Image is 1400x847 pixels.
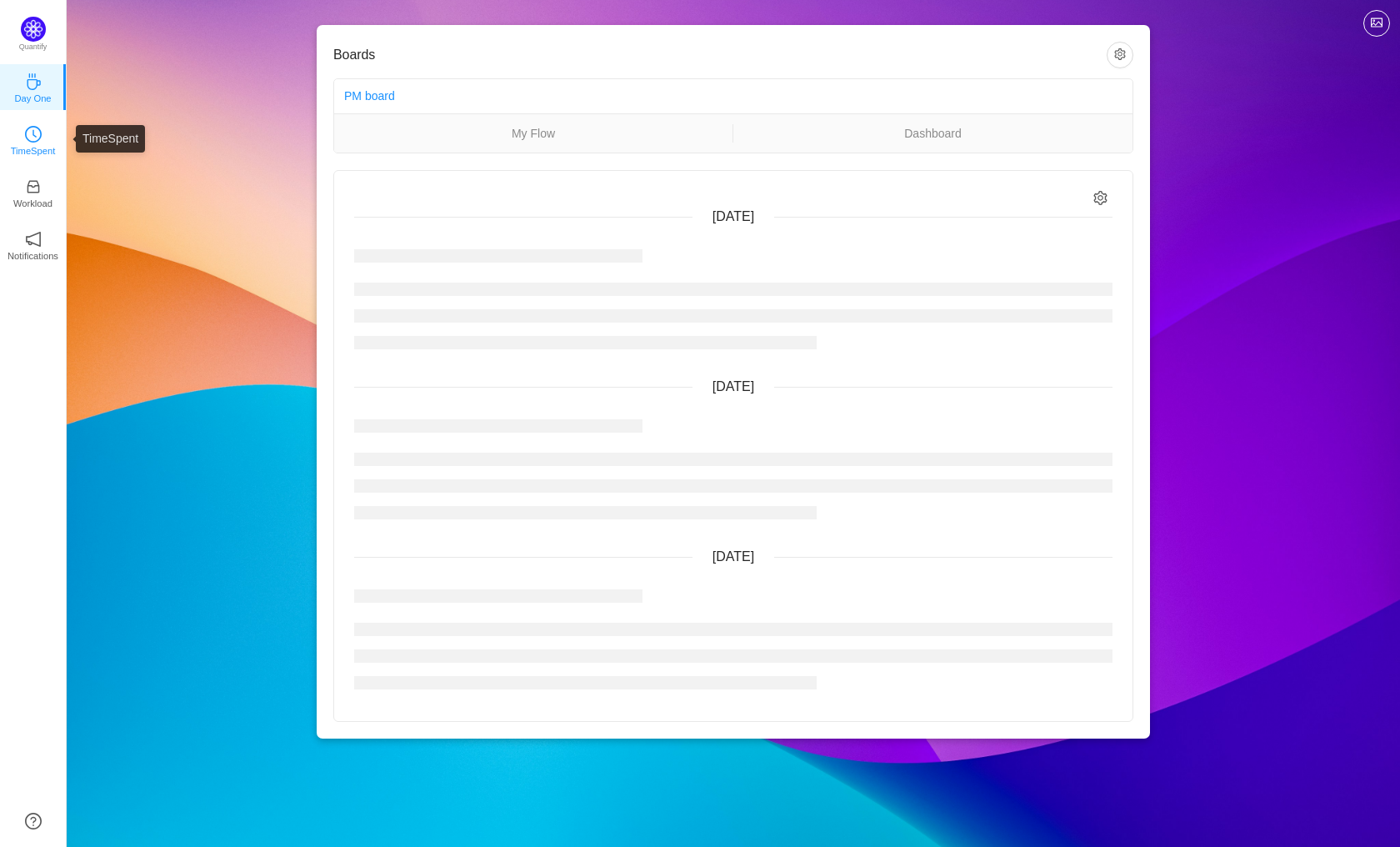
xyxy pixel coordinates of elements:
[11,143,56,158] p: TimeSpent
[14,91,51,106] p: Day One
[19,42,47,53] p: Quantify
[712,209,754,223] span: [DATE]
[333,47,1107,63] h3: Boards
[25,73,42,90] i: icon: coffee
[25,183,42,200] a: icon: inboxWorkload
[21,17,46,42] img: Quantify
[13,196,52,211] p: Workload
[733,124,1132,143] a: Dashboard
[25,78,42,95] a: icon: coffeeDay One
[25,178,42,195] i: icon: inbox
[712,379,754,393] span: [DATE]
[25,813,42,829] a: icon: question-circle
[25,126,42,143] i: icon: clock-circle
[25,131,42,148] a: icon: clock-circleTimeSpent
[334,124,732,143] a: My Flow
[712,549,754,564] span: [DATE]
[344,89,395,103] a: PM board
[1363,10,1390,37] button: icon: picture
[1093,191,1107,205] i: icon: setting
[7,248,58,263] p: Notifications
[25,231,42,248] i: icon: notification
[1107,42,1133,68] button: icon: setting
[25,236,42,253] a: icon: notificationNotifications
